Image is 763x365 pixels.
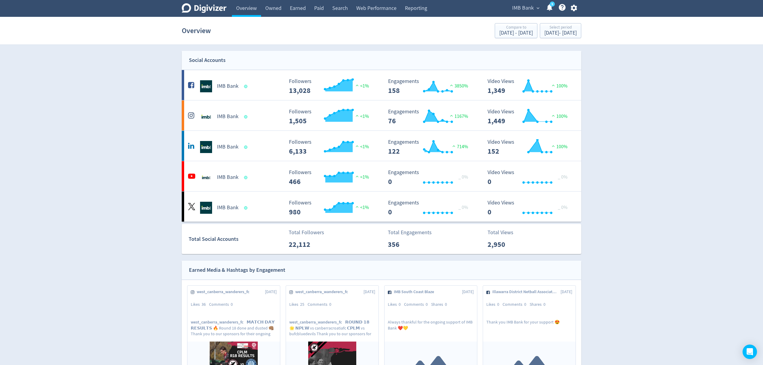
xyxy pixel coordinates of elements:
svg: Followers 1,505 [286,109,376,125]
svg: Engagements 122 [385,139,475,155]
div: Open Intercom Messenger [743,345,757,359]
span: west_canberra_wanderers_fc [197,289,253,295]
span: Data last synced: 22 Aug 2025, 4:02am (AEST) [244,85,249,88]
span: west_canberra_wanderers_fc [295,289,351,295]
span: 1167% [448,113,468,119]
svg: Followers 980 [286,200,376,216]
div: Comments [308,302,335,308]
span: 0 [426,302,428,307]
svg: Engagements 76 [385,109,475,125]
p: 2,950 [488,239,522,250]
div: Likes [388,302,404,308]
button: Compare to[DATE] - [DATE] [495,23,537,38]
div: Social Accounts [189,56,226,65]
p: 𝗥𝗢𝗨𝗡𝗗 𝟭𝟴 🌟 𝗡𝗣𝗟𝗪 vs canberracroatiafc 𝗖𝗣𝗟𝗠 vs bufcbluedevils Thank you to our sponsors for their o... [289,319,375,336]
span: <1% [354,113,369,119]
h5: IMB Bank [217,204,239,211]
img: positive-performance.svg [448,113,454,118]
span: 100% [550,83,567,89]
div: Likes [191,302,209,308]
span: <1% [354,83,369,89]
img: positive-performance.svg [550,113,556,118]
p: Always thankful for the ongoing support of IMB Bank ❤️💛 [388,319,474,336]
a: IMB Bank undefinedIMB Bank Followers 13,028 Followers 13,028 <1% Engagements 158 Engagements 158 ... [182,70,581,100]
a: 5 [550,2,555,7]
span: west_canberra_wanderers_fc [191,319,247,325]
svg: Followers 13,028 [286,78,376,94]
h5: IMB Bank [217,83,239,90]
img: positive-performance.svg [354,113,360,118]
p: Total Views [488,229,522,237]
div: Comments [209,302,236,308]
button: Select period[DATE]- [DATE] [540,23,581,38]
span: west_canberra_wanderers_fc [289,319,345,325]
span: IMB South Coast Blaze [394,289,437,295]
img: positive-performance.svg [354,144,360,148]
h5: IMB Bank [217,113,239,120]
span: 0 [524,302,526,307]
img: positive-performance.svg [451,144,457,148]
span: [DATE] [561,289,572,295]
div: Comments [503,302,530,308]
svg: Video Views 0 [485,170,575,186]
span: Illawarra District Netball Association [492,289,561,295]
svg: Followers 466 [286,170,376,186]
div: Earned Media & Hashtags by Engagement [189,266,285,275]
span: _ 0% [558,204,567,210]
svg: Engagements 0 [385,170,475,186]
span: Data last synced: 22 Aug 2025, 2:02am (AEST) [244,146,249,149]
span: IMB Bank [512,3,534,13]
img: IMB Bank undefined [200,111,212,123]
svg: Video Views 0 [485,200,575,216]
p: 𝗠𝗔𝗧𝗖𝗛 𝗗𝗔𝗬 𝗥𝗘𝗦𝗨𝗟𝗧𝗦 🔥 Round 18 done and dusted 👊🏽 Thank you to our sponsors for their ongoing suppo... [191,319,277,336]
p: 356 [388,239,422,250]
a: IMB Bank undefinedIMB Bank Followers 6,133 Followers 6,133 <1% Engagements 122 Engagements 122 71... [182,131,581,161]
span: _ 0% [458,174,468,180]
span: 25 [300,302,304,307]
span: 100% [550,113,567,119]
h1: Overview [182,21,211,40]
p: Thank you IMB Bank for your support 😍 [486,319,560,336]
span: <1% [354,174,369,180]
span: 3850% [448,83,468,89]
img: positive-performance.svg [354,83,360,87]
p: 22,112 [289,239,323,250]
span: [DATE] [363,289,375,295]
text: 5 [552,2,553,6]
span: _ 0% [558,174,567,180]
img: IMB Bank undefined [200,171,212,183]
span: <1% [354,204,369,210]
img: positive-performance.svg [448,83,454,87]
img: positive-performance.svg [354,174,360,179]
div: Total Social Accounts [189,235,284,244]
svg: Followers 6,133 [286,139,376,155]
span: 0 [445,302,447,307]
p: Total Followers [289,229,324,237]
button: IMB Bank [510,3,541,13]
span: Data last synced: 21 Aug 2025, 11:02pm (AEST) [244,176,249,179]
div: Likes [289,302,308,308]
img: positive-performance.svg [550,144,556,148]
h5: IMB Bank [217,174,239,181]
div: Shares [530,302,549,308]
svg: Video Views 1,449 [485,109,575,125]
a: IMB Bank undefinedIMB Bank Followers 1,505 Followers 1,505 <1% Engagements 76 Engagements 76 1167... [182,100,581,130]
svg: Engagements 158 [385,78,475,94]
span: Data last synced: 22 Aug 2025, 2:02pm (AEST) [244,115,249,118]
span: 714% [451,144,468,150]
span: <1% [354,144,369,150]
div: Compare to [499,25,533,30]
span: 0 [231,302,233,307]
span: 36 [202,302,206,307]
span: 0 [543,302,546,307]
span: [DATE] [462,289,474,295]
svg: Engagements 0 [385,200,475,216]
span: 100% [550,144,567,150]
span: Data last synced: 21 Aug 2025, 4:02pm (AEST) [244,206,249,210]
div: [DATE] - [DATE] [544,30,577,36]
img: IMB Bank undefined [200,141,212,153]
div: Shares [431,302,450,308]
a: IMB Bank undefinedIMB Bank Followers 980 Followers 980 <1% Engagements 0 Engagements 0 _ 0% Video... [182,192,581,222]
img: IMB Bank undefined [200,202,212,214]
p: Total Engagements [388,229,432,237]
